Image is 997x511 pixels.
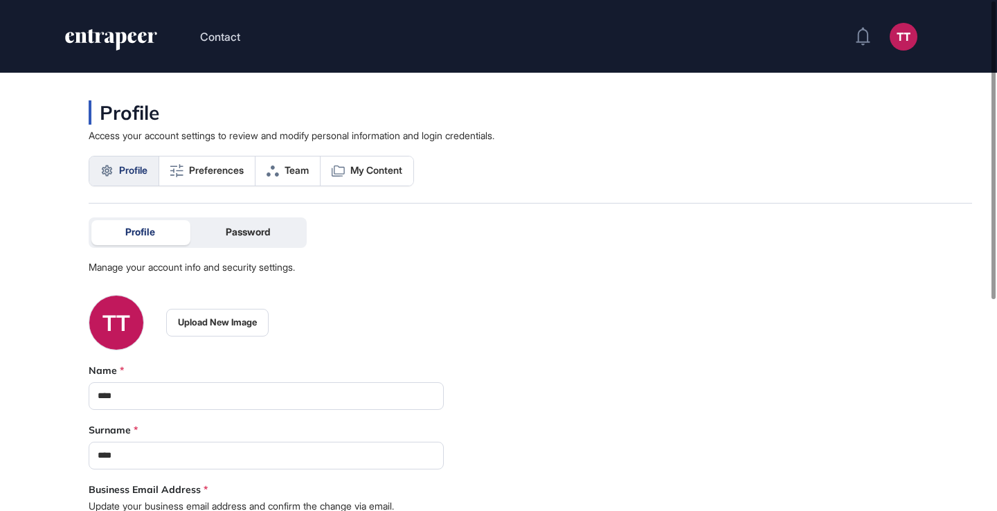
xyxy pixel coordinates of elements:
span: Profile [119,165,147,176]
a: Preferences [159,156,255,186]
button: Contact [200,28,240,46]
a: Profile [89,156,159,186]
span: My Content [350,165,402,176]
span: Password [226,226,270,237]
span: Preferences [189,165,244,176]
div: Profile [89,100,159,125]
span: Team [285,165,309,176]
button: Upload New Image [166,309,269,337]
label: Surname [89,424,131,436]
button: tt [890,23,917,51]
span: Profile [125,226,155,237]
div: Access your account settings to review and modify personal information and login credentials. [89,130,494,141]
div: Manage your account info and security settings. [89,262,295,273]
span: Update your business email address and confirm the change via email. [89,501,444,511]
div: tt [89,296,143,350]
a: Team [255,156,321,186]
a: entrapeer-logo [64,29,159,55]
label: Name [89,364,117,377]
label: Business Email Address [89,483,201,496]
a: My Content [321,156,413,186]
